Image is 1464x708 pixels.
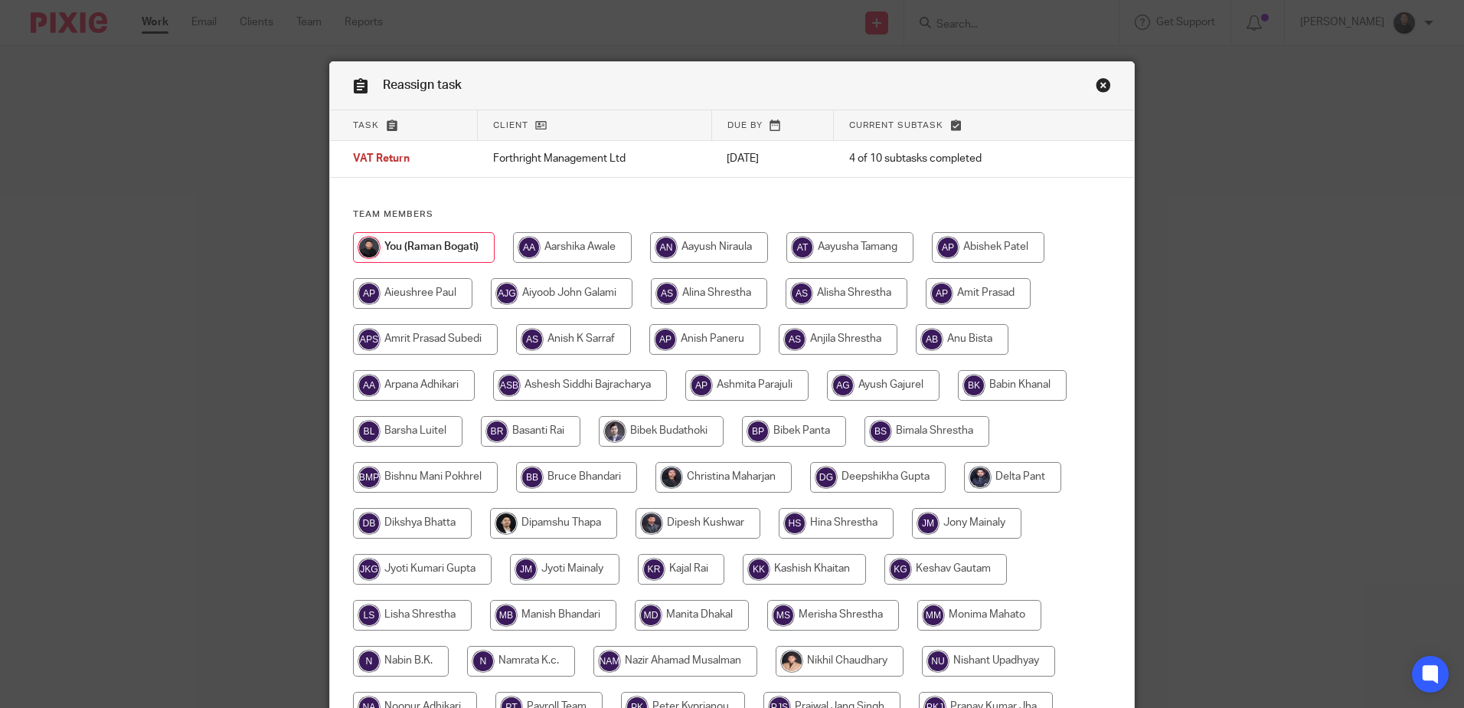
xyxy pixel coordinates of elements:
span: VAT Return [353,154,410,165]
span: Task [353,121,379,129]
span: Client [493,121,528,129]
p: [DATE] [727,151,818,166]
span: Due by [727,121,763,129]
p: Forthright Management Ltd [493,151,697,166]
span: Current subtask [849,121,943,129]
a: Close this dialog window [1096,77,1111,98]
td: 4 of 10 subtasks completed [834,141,1068,178]
span: Reassign task [383,79,462,91]
h4: Team members [353,208,1111,221]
